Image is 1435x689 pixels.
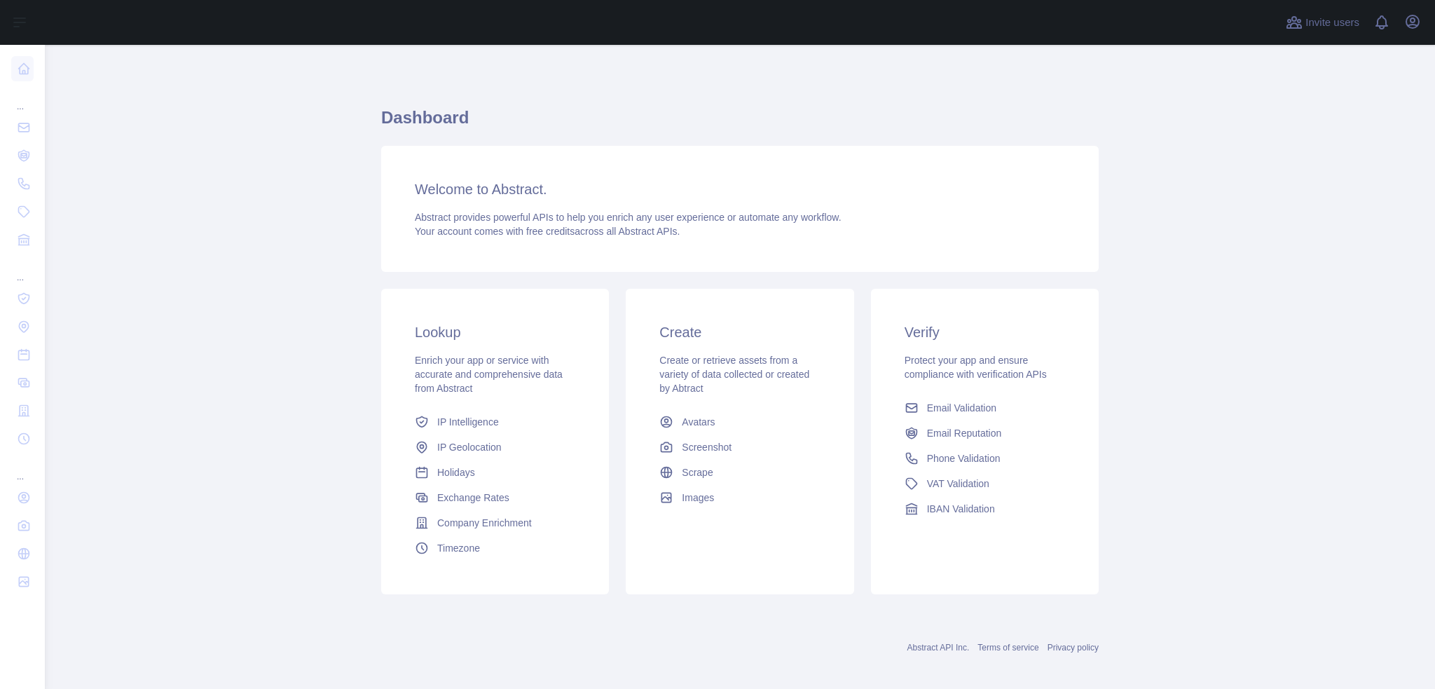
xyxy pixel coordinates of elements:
[415,226,680,237] span: Your account comes with across all Abstract APIs.
[1048,643,1099,653] a: Privacy policy
[437,516,532,530] span: Company Enrichment
[927,477,989,491] span: VAT Validation
[437,440,502,454] span: IP Geolocation
[654,460,825,485] a: Scrape
[899,395,1071,421] a: Email Validation
[409,435,581,460] a: IP Geolocation
[437,465,475,479] span: Holidays
[11,255,34,283] div: ...
[526,226,575,237] span: free credits
[682,491,714,505] span: Images
[899,471,1071,496] a: VAT Validation
[659,322,820,342] h3: Create
[11,454,34,482] div: ...
[899,446,1071,471] a: Phone Validation
[654,485,825,510] a: Images
[682,415,715,429] span: Avatars
[907,643,970,653] a: Abstract API Inc.
[409,460,581,485] a: Holidays
[682,465,713,479] span: Scrape
[905,355,1047,380] span: Protect your app and ensure compliance with verification APIs
[1305,15,1359,31] span: Invite users
[927,401,996,415] span: Email Validation
[682,440,732,454] span: Screenshot
[659,355,809,394] span: Create or retrieve assets from a variety of data collected or created by Abtract
[977,643,1038,653] a: Terms of service
[905,322,1065,342] h3: Verify
[899,421,1071,446] a: Email Reputation
[437,491,509,505] span: Exchange Rates
[409,510,581,535] a: Company Enrichment
[415,322,575,342] h3: Lookup
[1283,11,1362,34] button: Invite users
[409,535,581,561] a: Timezone
[899,496,1071,521] a: IBAN Validation
[409,409,581,435] a: IP Intelligence
[415,179,1065,199] h3: Welcome to Abstract.
[437,541,480,555] span: Timezone
[654,435,825,460] a: Screenshot
[381,107,1099,140] h1: Dashboard
[927,502,995,516] span: IBAN Validation
[927,451,1001,465] span: Phone Validation
[415,355,563,394] span: Enrich your app or service with accurate and comprehensive data from Abstract
[927,426,1002,440] span: Email Reputation
[654,409,825,435] a: Avatars
[437,415,499,429] span: IP Intelligence
[409,485,581,510] a: Exchange Rates
[11,84,34,112] div: ...
[415,212,842,223] span: Abstract provides powerful APIs to help you enrich any user experience or automate any workflow.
